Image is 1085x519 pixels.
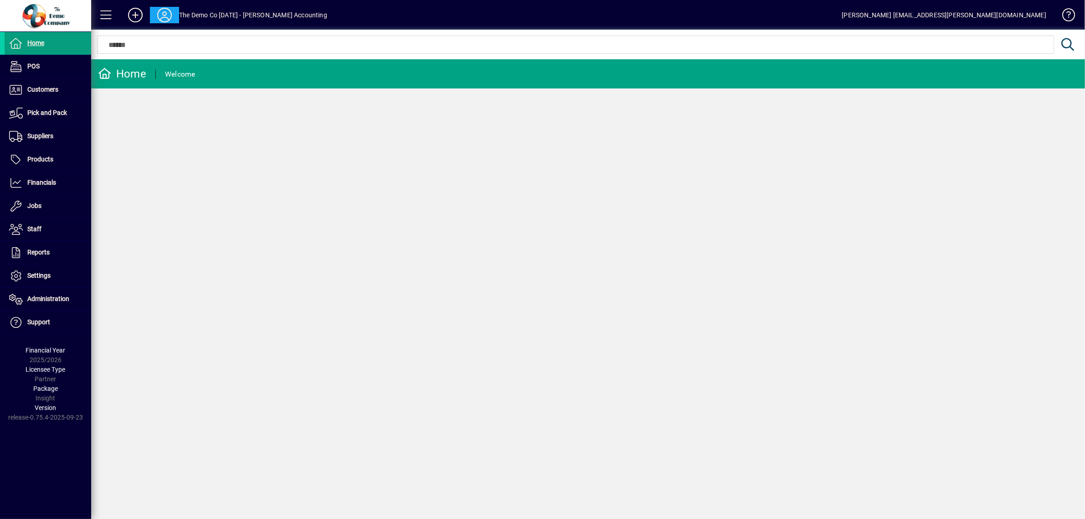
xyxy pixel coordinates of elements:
span: Licensee Type [26,366,66,373]
span: Financial Year [26,347,66,354]
a: Administration [5,288,91,311]
a: Settings [5,265,91,287]
a: Suppliers [5,125,91,148]
span: Settings [27,272,51,279]
span: Reports [27,249,50,256]
a: Reports [5,241,91,264]
span: Pick and Pack [27,109,67,116]
span: POS [27,62,40,70]
a: Customers [5,78,91,101]
span: Support [27,318,50,326]
span: Home [27,39,44,47]
a: Products [5,148,91,171]
span: Financials [27,179,56,186]
span: Staff [27,225,41,233]
a: Staff [5,218,91,241]
a: Pick and Pack [5,102,91,125]
button: Add [121,7,150,23]
button: Profile [150,7,179,23]
div: [PERSON_NAME] [EMAIL_ADDRESS][PERSON_NAME][DOMAIN_NAME] [842,8,1046,22]
span: Administration [27,295,69,302]
a: Knowledge Base [1055,2,1074,31]
div: Home [98,67,146,81]
a: POS [5,55,91,78]
span: Version [35,404,57,411]
span: Jobs [27,202,41,209]
div: The Demo Co [DATE] - [PERSON_NAME] Accounting [179,8,327,22]
span: Package [33,385,58,392]
span: Suppliers [27,132,53,140]
a: Jobs [5,195,91,218]
span: Products [27,156,53,163]
span: Customers [27,86,58,93]
a: Support [5,311,91,334]
a: Financials [5,171,91,194]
